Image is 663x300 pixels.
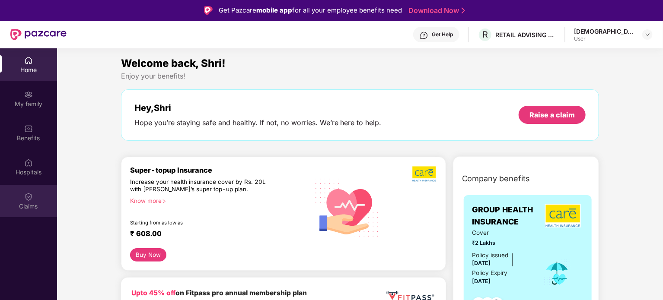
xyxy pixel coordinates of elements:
div: Enjoy your benefits! [121,72,599,81]
span: ₹2 Lakhs [472,239,532,247]
span: [DATE] [472,278,491,284]
div: ₹ 608.00 [130,229,300,240]
div: Starting from as low as [130,220,272,226]
div: Increase your health insurance cover by Rs. 20L with [PERSON_NAME]’s super top-up plan. [130,178,272,194]
b: Upto 45% off [131,289,175,297]
b: on Fitpass pro annual membership plan [131,289,307,297]
img: insurerLogo [545,204,581,227]
a: Download Now [408,6,462,15]
button: Buy Now [130,248,167,262]
img: svg+xml;base64,PHN2ZyBpZD0iQ2xhaW0iIHhtbG5zPSJodHRwOi8vd3d3LnczLm9yZy8yMDAwL3N2ZyIgd2lkdGg9IjIwIi... [24,193,33,201]
img: svg+xml;base64,PHN2ZyBpZD0iSG9tZSIgeG1sbnM9Imh0dHA6Ly93d3cudzMub3JnLzIwMDAvc3ZnIiB3aWR0aD0iMjAiIG... [24,56,33,65]
div: Get Help [432,31,453,38]
div: RETAIL ADVISING SERVICES LLP [495,31,556,39]
img: svg+xml;base64,PHN2ZyB3aWR0aD0iMjAiIGhlaWdodD0iMjAiIHZpZXdCb3g9IjAgMCAyMCAyMCIgZmlsbD0ibm9uZSIgeG... [24,90,33,99]
div: [DEMOGRAPHIC_DATA] [574,27,634,35]
div: Hope you’re staying safe and healthy. If not, no worries. We’re here to help. [134,118,382,127]
span: Company benefits [462,173,530,185]
strong: mobile app [256,6,292,14]
img: svg+xml;base64,PHN2ZyBpZD0iQmVuZWZpdHMiIHhtbG5zPSJodHRwOi8vd3d3LnczLm9yZy8yMDAwL3N2ZyIgd2lkdGg9Ij... [24,124,33,133]
img: New Pazcare Logo [10,29,67,40]
img: Logo [204,6,213,15]
div: Policy Expiry [472,268,508,278]
img: svg+xml;base64,PHN2ZyB4bWxucz0iaHR0cDovL3d3dy53My5vcmcvMjAwMC9zdmciIHhtbG5zOnhsaW5rPSJodHRwOi8vd3... [309,168,386,246]
img: Stroke [462,6,465,15]
div: Policy issued [472,251,509,260]
span: [DATE] [472,260,491,266]
span: R [482,29,488,40]
div: Super-topup Insurance [130,166,309,174]
span: Welcome back, Shri! [121,57,226,69]
img: svg+xml;base64,PHN2ZyBpZD0iRHJvcGRvd24tMzJ4MzIiIHhtbG5zPSJodHRwOi8vd3d3LnczLm9yZy8yMDAwL3N2ZyIgd2... [644,31,651,38]
img: svg+xml;base64,PHN2ZyBpZD0iSGVscC0zMngzMiIgeG1sbnM9Imh0dHA6Ly93d3cudzMub3JnLzIwMDAvc3ZnIiB3aWR0aD... [420,31,428,40]
div: Raise a claim [529,110,575,120]
div: Get Pazcare for all your employee benefits need [219,5,402,16]
img: icon [543,259,571,287]
div: Hey, Shri [134,103,382,113]
span: GROUP HEALTH INSURANCE [472,204,543,228]
div: User [574,35,634,42]
span: Cover [472,228,532,237]
img: b5dec4f62d2307b9de63beb79f102df3.png [412,166,437,182]
span: right [162,199,166,204]
img: svg+xml;base64,PHN2ZyBpZD0iSG9zcGl0YWxzIiB4bWxucz0iaHR0cDovL3d3dy53My5vcmcvMjAwMC9zdmciIHdpZHRoPS... [24,158,33,167]
div: Know more [130,197,304,203]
